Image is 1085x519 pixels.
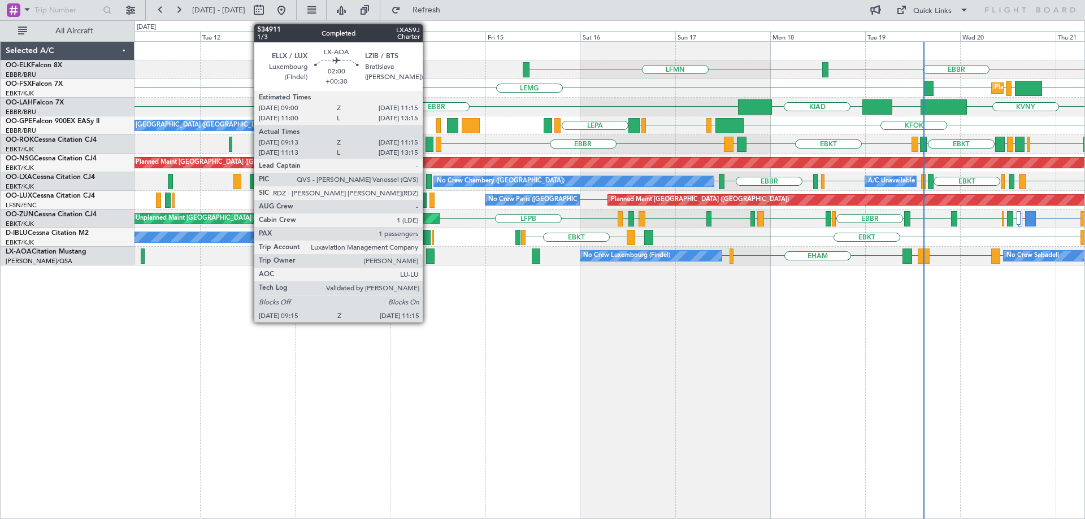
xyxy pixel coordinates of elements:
[34,2,99,19] input: Trip Number
[770,31,865,41] div: Mon 18
[6,230,89,237] a: D-IBLUCessna Citation M2
[270,136,453,152] div: Unplanned Maint [GEOGRAPHIC_DATA]-[GEOGRAPHIC_DATA]
[611,191,789,208] div: Planned Maint [GEOGRAPHIC_DATA] ([GEOGRAPHIC_DATA])
[136,154,314,171] div: Planned Maint [GEOGRAPHIC_DATA] ([GEOGRAPHIC_DATA])
[583,247,670,264] div: No Crew Luxembourg (Findel)
[6,137,34,143] span: OO-ROK
[6,193,95,199] a: OO-LUXCessna Citation CJ4
[295,31,390,41] div: Wed 13
[6,71,36,79] a: EBBR/BRU
[6,155,97,162] a: OO-NSGCessna Citation CJ4
[6,62,31,69] span: OO-ELK
[437,173,565,190] div: No Crew Chambery ([GEOGRAPHIC_DATA])
[913,6,952,17] div: Quick Links
[865,31,960,41] div: Tue 19
[108,117,297,134] div: No Crew [GEOGRAPHIC_DATA] ([GEOGRAPHIC_DATA] National)
[6,164,34,172] a: EBKT/KJK
[6,174,32,181] span: OO-LXA
[960,31,1055,41] div: Wed 20
[6,248,86,255] a: LX-AOACitation Mustang
[390,31,485,41] div: Thu 14
[386,1,454,19] button: Refresh
[6,201,37,210] a: LFSN/ENC
[6,81,32,88] span: OO-FSX
[6,257,72,265] a: [PERSON_NAME]/QSA
[6,145,34,154] a: EBKT/KJK
[6,118,32,125] span: OO-GPE
[403,6,450,14] span: Refresh
[6,118,99,125] a: OO-GPEFalcon 900EX EASy II
[580,31,675,41] div: Sat 16
[6,238,34,247] a: EBKT/KJK
[6,127,36,135] a: EBBR/BRU
[6,220,34,228] a: EBKT/KJK
[1006,247,1059,264] div: No Crew Sabadell
[105,31,200,41] div: Mon 11
[6,248,32,255] span: LX-AOA
[6,81,63,88] a: OO-FSXFalcon 7X
[6,155,34,162] span: OO-NSG
[485,31,580,41] div: Fri 15
[12,22,123,40] button: All Aircraft
[6,211,97,218] a: OO-ZUNCessna Citation CJ4
[6,193,32,199] span: OO-LUX
[29,27,119,35] span: All Aircraft
[6,108,36,116] a: EBBR/BRU
[488,191,600,208] div: No Crew Paris ([GEOGRAPHIC_DATA])
[137,23,156,32] div: [DATE]
[200,31,295,41] div: Tue 12
[136,210,322,227] div: Unplanned Maint [GEOGRAPHIC_DATA] ([GEOGRAPHIC_DATA])
[6,99,33,106] span: OO-LAH
[868,173,1078,190] div: A/C Unavailable [GEOGRAPHIC_DATA] ([GEOGRAPHIC_DATA] National)
[6,211,34,218] span: OO-ZUN
[6,89,34,98] a: EBKT/KJK
[6,137,97,143] a: OO-ROKCessna Citation CJ4
[6,182,34,191] a: EBKT/KJK
[6,230,28,237] span: D-IBLU
[891,1,974,19] button: Quick Links
[192,5,245,15] span: [DATE] - [DATE]
[675,31,770,41] div: Sun 17
[6,62,62,69] a: OO-ELKFalcon 8X
[6,99,64,106] a: OO-LAHFalcon 7X
[6,174,95,181] a: OO-LXACessna Citation CJ4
